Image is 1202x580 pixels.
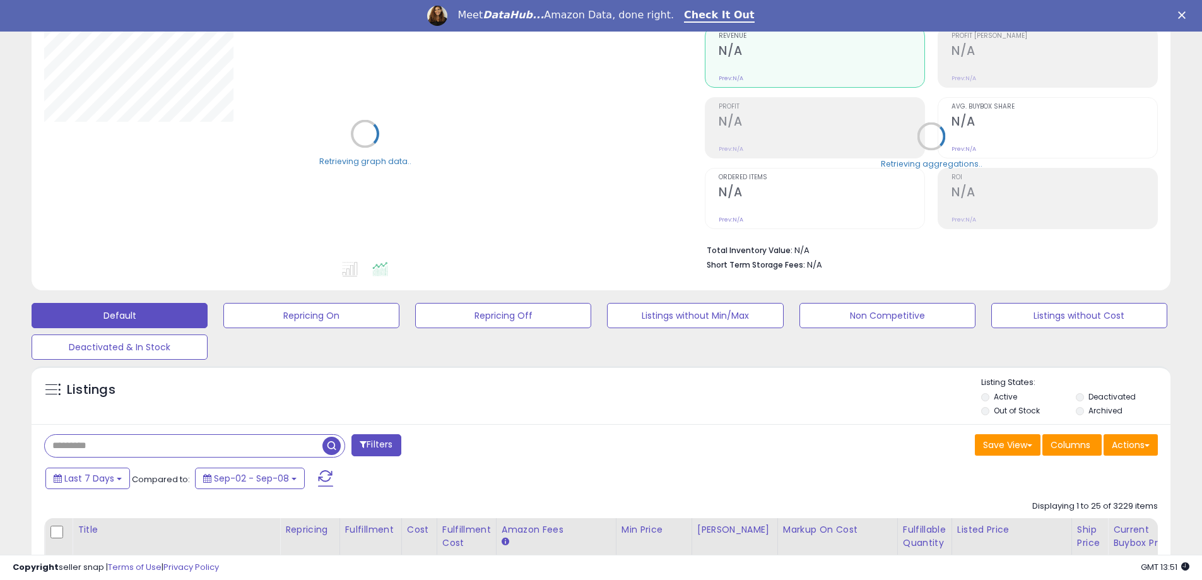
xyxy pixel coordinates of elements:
[407,523,432,536] div: Cost
[45,468,130,489] button: Last 7 Days
[1178,11,1191,19] div: Close
[285,523,334,536] div: Repricing
[994,391,1017,402] label: Active
[163,561,219,573] a: Privacy Policy
[483,9,544,21] i: DataHub...
[78,523,274,536] div: Title
[991,303,1167,328] button: Listings without Cost
[1088,405,1122,416] label: Archived
[1051,439,1090,451] span: Columns
[975,434,1040,456] button: Save View
[32,303,208,328] button: Default
[981,377,1170,389] p: Listing States:
[13,562,219,574] div: seller snap | |
[13,561,59,573] strong: Copyright
[783,523,892,536] div: Markup on Cost
[1042,434,1102,456] button: Columns
[1141,561,1189,573] span: 2025-09-16 13:51 GMT
[67,381,115,399] h5: Listings
[502,523,611,536] div: Amazon Fees
[132,473,190,485] span: Compared to:
[415,303,591,328] button: Repricing Off
[881,158,982,169] div: Retrieving aggregations..
[214,472,289,485] span: Sep-02 - Sep-08
[697,523,772,536] div: [PERSON_NAME]
[442,523,491,550] div: Fulfillment Cost
[457,9,674,21] div: Meet Amazon Data, done right.
[1113,523,1178,550] div: Current Buybox Price
[351,434,401,456] button: Filters
[195,468,305,489] button: Sep-02 - Sep-08
[1077,523,1102,550] div: Ship Price
[799,303,975,328] button: Non Competitive
[903,523,946,550] div: Fulfillable Quantity
[108,561,162,573] a: Terms of Use
[223,303,399,328] button: Repricing On
[622,523,686,536] div: Min Price
[345,523,396,536] div: Fulfillment
[502,536,509,548] small: Amazon Fees.
[32,334,208,360] button: Deactivated & In Stock
[319,155,411,167] div: Retrieving graph data..
[64,472,114,485] span: Last 7 Days
[427,6,447,26] img: Profile image for Georgie
[1104,434,1158,456] button: Actions
[684,9,755,23] a: Check It Out
[957,523,1066,536] div: Listed Price
[607,303,783,328] button: Listings without Min/Max
[1088,391,1136,402] label: Deactivated
[777,518,897,568] th: The percentage added to the cost of goods (COGS) that forms the calculator for Min & Max prices.
[1032,500,1158,512] div: Displaying 1 to 25 of 3229 items
[994,405,1040,416] label: Out of Stock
